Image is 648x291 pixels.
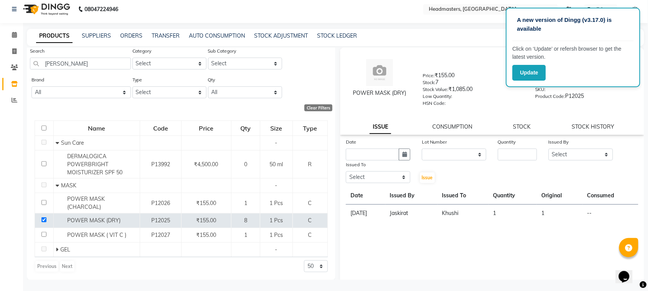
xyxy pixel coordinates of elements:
[346,139,356,145] label: Date
[141,121,181,135] div: Code
[61,182,76,189] span: MASK
[54,121,139,135] div: Name
[275,182,278,189] span: -
[152,32,180,39] a: TRANSFER
[120,32,142,39] a: ORDERS
[56,139,61,146] span: Collapse Row
[517,16,629,33] p: A new version of Dingg (v3.17.0) is available
[67,231,126,238] span: POWER MASK ( VIT C )
[423,72,435,79] label: Price:
[261,121,292,135] div: Size
[348,89,412,97] div: POWER MASK (DRY)
[61,139,84,146] span: Sun Care
[536,86,546,93] label: SKU:
[423,100,446,107] label: HSN Code:
[432,123,472,130] a: CONSUMPTION
[572,123,615,130] a: STOCK HISTORY
[67,217,121,224] span: POWER MASK (DRY)
[208,76,215,83] label: Qty
[269,217,283,224] span: 1 Pcs
[269,231,283,238] span: 1 Pcs
[366,59,393,86] img: avatar
[537,205,582,222] td: 1
[244,161,247,168] span: 0
[346,187,385,205] th: Date
[82,32,111,39] a: SUPPLIERS
[151,231,170,238] span: P12027
[423,71,524,82] div: ₹155.00
[616,260,640,283] iframe: chat widget
[423,86,449,93] label: Stock Value:
[423,93,453,100] label: Low Quantity:
[269,161,283,168] span: 50 ml
[67,195,105,210] span: POWER MASK (CHARCOAL)
[132,76,142,83] label: Type
[346,161,366,168] label: Issued To
[308,231,312,238] span: C
[36,29,73,43] a: PRODUCTS
[254,32,308,39] a: STOCK ADJUSTMENT
[385,187,438,205] th: Issued By
[151,217,170,224] span: P12025
[31,76,44,83] label: Brand
[244,200,247,207] span: 1
[189,32,245,39] a: AUTO CONSUMPTION
[489,187,537,205] th: Quantity
[194,161,218,168] span: ₹4,500.00
[536,93,565,100] label: Product Code:
[56,182,61,189] span: Collapse Row
[549,139,569,145] label: Issued By
[422,175,433,180] span: Issue
[304,104,332,111] div: Clear Filters
[583,187,638,205] th: Consumed
[196,200,216,207] span: ₹155.00
[60,246,70,253] span: GEL
[423,85,524,96] div: ₹1,085.00
[512,65,546,81] button: Update
[196,217,216,224] span: ₹155.00
[30,58,131,69] input: Search by product name or code
[385,205,438,222] td: Jaskirat
[489,205,537,222] td: 1
[269,200,283,207] span: 1 Pcs
[317,32,357,39] a: STOCK LEDGER
[132,48,152,55] label: Category
[422,139,447,145] label: Lot Number
[293,121,327,135] div: Type
[346,205,385,222] td: [DATE]
[438,187,489,205] th: Issued To
[244,217,247,224] span: 8
[537,187,582,205] th: Original
[232,121,260,135] div: Qty
[512,45,634,61] p: Click on ‘Update’ or refersh browser to get the latest version.
[513,123,531,130] a: STOCK
[196,231,216,238] span: ₹155.00
[275,246,278,253] span: -
[244,231,247,238] span: 1
[423,78,524,89] div: 7
[30,48,45,55] label: Search
[56,246,60,253] span: Expand Row
[438,205,489,222] td: Khushi
[536,92,636,103] div: P12025
[308,161,312,168] span: R
[423,79,436,86] label: Stock:
[583,205,638,222] td: --
[67,153,122,176] span: DERMALOGICA POWERBRIGHT MOISTURIZER SPF 50
[308,200,312,207] span: C
[182,121,231,135] div: Price
[275,139,278,146] span: -
[498,139,516,145] label: Quantity
[308,217,312,224] span: C
[370,120,391,134] a: ISSUE
[151,200,170,207] span: P12026
[151,161,170,168] span: P13992
[208,48,236,55] label: Sub Category
[420,172,435,183] button: Issue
